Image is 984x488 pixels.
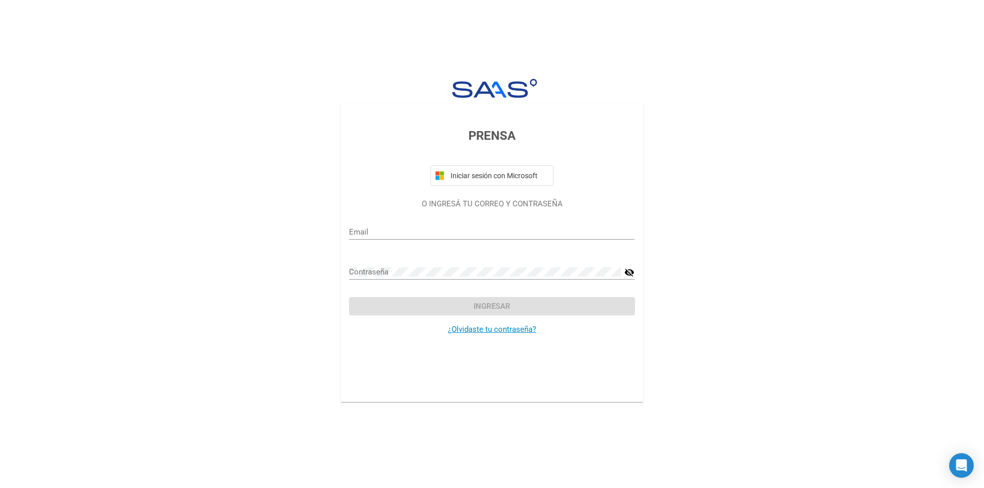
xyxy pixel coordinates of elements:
[474,302,510,311] span: Ingresar
[349,297,634,315] button: Ingresar
[448,325,536,334] a: ¿Olvidaste tu contraseña?
[349,126,634,145] h3: PRENSA
[448,172,549,180] span: Iniciar sesión con Microsoft
[349,198,634,210] p: O INGRESÁ TU CORREO Y CONTRASEÑA
[949,453,974,478] div: Open Intercom Messenger
[430,165,553,186] button: Iniciar sesión con Microsoft
[624,266,634,279] mat-icon: visibility_off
